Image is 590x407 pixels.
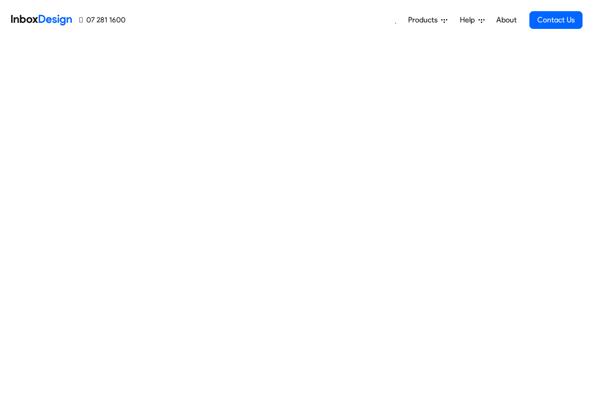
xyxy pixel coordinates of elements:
span: Products [408,14,441,26]
a: 07 281 1600 [79,14,125,26]
a: Contact Us [529,11,583,29]
a: Products [404,11,451,29]
span: Help [460,14,479,26]
a: Help [456,11,488,29]
a: About [493,11,519,29]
